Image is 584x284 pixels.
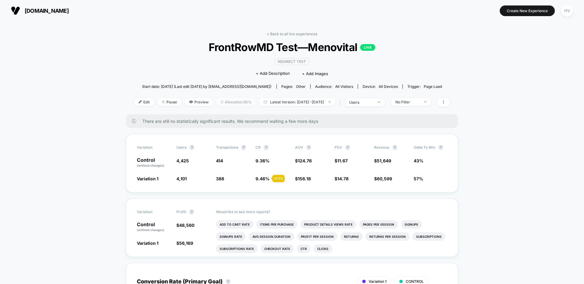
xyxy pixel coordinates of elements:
[337,176,349,181] span: 14.78
[137,164,164,167] span: (without changes)
[335,158,348,163] span: $
[337,158,348,163] span: 11.67
[295,145,303,150] span: AOV
[414,145,447,150] span: Odds to Win
[216,244,258,253] li: Subscriptions Rate
[298,158,312,163] span: 124.76
[259,98,335,106] span: Latest Version: [DATE] - [DATE]
[338,98,345,107] span: |
[255,176,269,181] span: 9.46 %
[176,176,187,181] span: 4,101
[137,176,158,181] span: Variation 1
[395,100,420,104] div: No Filter
[256,71,290,77] span: + Add Description
[414,176,423,181] span: 57%
[328,101,331,102] img: end
[264,145,269,150] button: ?
[335,176,349,181] span: $
[264,100,267,103] img: calendar
[25,8,69,14] span: [DOMAIN_NAME]
[424,101,426,102] img: end
[255,145,261,150] span: CR
[378,102,380,103] img: end
[401,220,422,229] li: Signups
[295,176,311,181] span: $
[340,232,363,241] li: Returns
[306,145,311,150] button: ?
[137,210,170,214] span: Variation
[137,228,164,232] span: (without changes)
[407,84,442,89] div: Trigger:
[360,44,375,51] p: LIVE
[377,176,392,181] span: 60,599
[176,241,193,246] span: $
[561,5,573,17] div: HV
[379,84,398,89] span: all devices
[366,232,409,241] li: Returns Per Session
[176,158,189,163] span: 4,425
[9,6,71,16] button: [DOMAIN_NAME]
[359,220,398,229] li: Pages Per Session
[267,32,317,36] a: < Back to all live experiences
[189,210,194,214] button: ?
[424,84,442,89] span: Page Load
[374,145,389,150] span: Revenue
[374,176,392,181] span: $
[414,158,423,163] span: 43%
[297,232,337,241] li: Profit Per Session
[216,158,223,163] span: 414
[216,232,246,241] li: Signups Rate
[162,100,165,103] img: end
[216,210,447,214] p: Would like to see more reports?
[302,71,328,76] span: + Add Images
[314,244,332,253] li: Clicks
[226,279,231,284] button: ?
[500,5,555,16] button: Create New Experience
[179,223,194,228] span: 48,560
[438,145,443,150] button: ?
[296,84,306,89] span: other
[157,98,182,106] span: Pause
[176,145,186,150] span: users
[281,84,306,89] div: Pages:
[216,176,224,181] span: 388
[275,58,309,65] span: Redirect Test
[349,100,374,105] div: users
[369,279,387,284] span: Variation 1
[176,210,186,214] span: Profit
[261,244,294,253] li: Checkout Rate
[137,158,170,168] p: Control
[134,98,154,106] span: Edit
[345,145,350,150] button: ?
[137,145,170,150] span: Variation
[139,100,142,103] img: edit
[406,279,424,284] span: CONTROL
[216,145,238,150] span: Transactions
[335,145,342,150] span: PSV
[412,232,445,241] li: Subscriptions
[301,220,356,229] li: Product Details Views Rate
[374,158,391,163] span: $
[142,84,271,89] span: Start date: [DATE] (Last edit [DATE] by [EMAIL_ADDRESS][DOMAIN_NAME])
[11,6,20,15] img: Visually logo
[358,84,402,89] span: Device:
[179,241,193,246] span: 56,169
[272,175,285,182] div: + 1.1 %
[221,100,223,104] img: rebalance
[142,119,446,124] span: There are still no statistically significant results. We recommend waiting a few more days
[137,241,158,246] span: Variation 1
[241,145,246,150] button: ?
[295,158,312,163] span: $
[392,145,397,150] button: ?
[256,220,297,229] li: Items Per Purchase
[185,98,213,106] span: Preview
[335,84,353,89] span: All Visitors
[255,158,269,163] span: 9.36 %
[189,145,194,150] button: ?
[216,98,256,106] span: Allocation: 50%
[150,41,434,54] span: FrontRowMD Test—Menovital
[377,158,391,163] span: 51,649
[315,84,353,89] div: Audience:
[249,232,294,241] li: Avg Session Duration
[137,222,170,232] p: Control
